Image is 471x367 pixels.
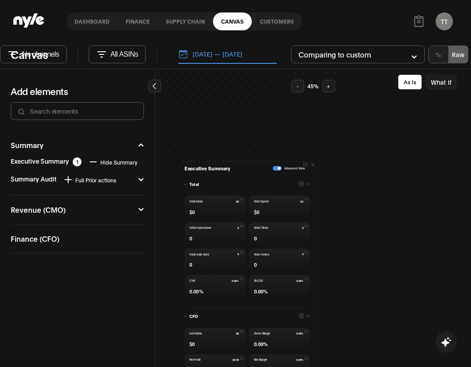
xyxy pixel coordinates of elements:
[322,80,335,92] button: +
[29,106,136,116] input: Search elements
[89,45,146,63] button: All ASINs
[189,226,211,230] span: Total Impressions
[11,235,59,242] div: Finance (CFO)
[11,85,144,97] h3: Add elements
[291,80,304,92] button: -
[189,340,195,347] span: $0
[184,275,246,298] button: CVR0.00%0.00%
[85,157,140,166] button: Hide Summary
[284,166,305,170] span: Advanced View
[73,157,82,166] div: 1
[296,332,303,334] span: 0.00%
[11,206,144,213] button: Revenue (CMO)
[249,196,310,219] button: Total Spend$0$0
[118,12,158,30] a: finance
[178,49,188,59] img: Calendar
[189,199,203,203] span: Total Sales
[296,359,303,361] span: 0.00%
[11,235,144,242] button: Finance (CFO)
[249,222,310,245] button: Total Clicks00
[184,222,246,245] button: Total Impressions00
[291,45,425,63] button: Comparing to custom
[254,331,270,335] span: Gross Margin
[300,200,303,202] span: $0
[189,279,195,283] span: CVR
[66,12,118,30] a: Dashboard
[184,313,198,319] div: CFO
[184,328,246,351] button: Lost Sales$0$0
[436,12,453,30] button: TT
[11,175,119,184] div: Summary Audit
[11,157,140,166] div: Executive Summary
[184,249,246,272] button: Total Units Sold00
[184,181,310,188] button: Total
[254,208,260,215] span: $0
[189,252,209,256] span: Total Units Sold
[296,279,303,282] span: 0.00%
[238,253,239,256] span: 0
[249,328,310,351] button: Gross Margin0.00%0.00%
[448,46,468,63] button: Raw
[254,279,263,283] span: TACOS
[60,175,119,184] button: Full Prior actions
[302,227,303,229] span: 0
[426,74,457,90] button: What If
[189,358,201,362] span: Net Profit
[254,199,269,203] span: Total Spend
[302,253,303,256] span: 0
[307,82,319,90] span: 45 %
[11,141,144,148] button: Summary
[254,226,268,230] span: Total Clicks
[232,279,239,282] span: 0.00%
[189,288,204,295] span: 0.00%
[252,12,302,30] a: Customers
[158,12,213,30] a: Supply chain
[75,177,116,183] span: Full Prior actions
[254,235,257,242] span: 0
[429,46,448,63] button: %
[178,45,277,64] button: [DATE] — [DATE]
[184,313,310,320] button: CFO
[11,157,144,166] button: Executive Summary1Hide Summary
[184,181,199,187] div: Total
[238,227,239,229] span: 0
[236,200,239,202] span: $0
[11,175,144,184] button: Summary AuditFull Prior actions
[184,165,230,171] h3: Executive Summary
[249,249,310,272] button: Total Orders00
[213,12,252,30] a: Canvas
[189,208,195,215] span: $0
[254,288,268,295] span: 0.00%
[236,332,239,334] span: $0
[254,252,269,256] span: Total Orders
[254,358,267,362] span: Net Margin
[189,331,202,335] span: Lost Sales
[233,359,239,361] span: $0.00
[254,261,257,268] span: 0
[22,50,59,58] p: No channels
[100,159,137,165] span: Hide Summary
[189,261,192,268] span: 0
[184,196,246,219] button: Total Sales$0$0
[111,50,138,58] p: All ASINs
[249,275,310,298] button: TACOS0.00%0.00%
[398,74,422,90] button: As Is
[189,235,192,242] span: 0
[254,340,268,347] span: 0.00%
